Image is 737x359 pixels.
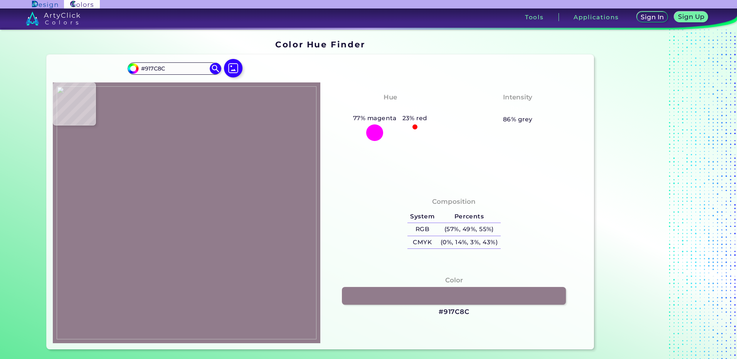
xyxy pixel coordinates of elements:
[384,92,397,103] h4: Hue
[439,307,469,317] h3: #917C8C
[678,13,705,20] h5: Sign Up
[57,86,316,339] img: a07ce6e9-51c9-468c-829e-c25703048155
[507,104,529,113] h3: Pale
[674,12,708,23] a: Sign Up
[407,223,437,236] h5: RGB
[407,236,437,249] h5: CMYK
[432,196,476,207] h4: Composition
[224,59,242,77] img: icon picture
[636,12,668,23] a: Sign In
[355,104,426,113] h3: Reddish Magenta
[138,64,210,74] input: type color..
[26,12,80,25] img: logo_artyclick_colors_white.svg
[32,1,58,8] img: ArtyClick Design logo
[275,39,365,50] h1: Color Hue Finder
[350,113,399,123] h5: 77% magenta
[525,14,544,20] h3: Tools
[437,223,501,236] h5: (57%, 49%, 55%)
[437,210,501,223] h5: Percents
[437,236,501,249] h5: (0%, 14%, 3%, 43%)
[503,92,532,103] h4: Intensity
[407,210,437,223] h5: System
[399,113,431,123] h5: 23% red
[210,63,221,74] img: icon search
[445,275,463,286] h4: Color
[574,14,619,20] h3: Applications
[641,14,665,20] h5: Sign In
[503,114,533,124] h5: 86% grey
